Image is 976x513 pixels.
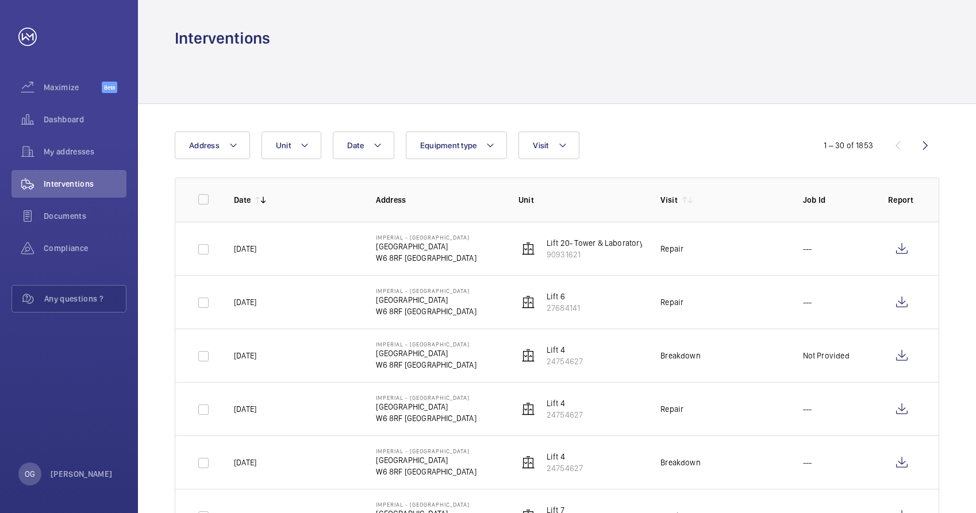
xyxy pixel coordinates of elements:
[803,403,812,415] p: ---
[376,294,476,306] p: [GEOGRAPHIC_DATA]
[660,403,683,415] div: Repair
[25,468,35,480] p: OG
[102,82,117,93] span: Beta
[376,401,476,412] p: [GEOGRAPHIC_DATA]
[333,132,394,159] button: Date
[44,82,102,93] span: Maximize
[547,398,583,409] p: Lift 4
[175,28,270,49] h1: Interventions
[660,457,701,468] div: Breakdown
[234,350,256,361] p: [DATE]
[44,242,126,254] span: Compliance
[660,194,678,206] p: Visit
[175,132,250,159] button: Address
[547,302,580,314] p: 27684141
[406,132,508,159] button: Equipment type
[234,243,256,254] p: [DATE]
[547,462,583,474] p: 24754627
[547,409,583,421] p: 24754627
[547,291,580,302] p: Lift 6
[660,350,701,361] div: Breakdown
[376,454,476,466] p: [GEOGRAPHIC_DATA]
[660,296,683,308] div: Repair
[44,114,126,125] span: Dashboard
[547,344,583,356] p: Lift 4
[376,448,476,454] p: Imperial - [GEOGRAPHIC_DATA]
[803,243,812,254] p: ---
[262,132,321,159] button: Unit
[547,356,583,367] p: 24754627
[51,468,113,480] p: [PERSON_NAME]
[803,194,870,206] p: Job Id
[803,457,812,468] p: ---
[376,359,476,371] p: W6 8RF [GEOGRAPHIC_DATA]
[376,241,476,252] p: [GEOGRAPHIC_DATA]
[521,349,535,362] img: elevator.svg
[376,394,476,401] p: Imperial - [GEOGRAPHIC_DATA]
[234,194,251,206] p: Date
[420,141,477,150] span: Equipment type
[234,457,256,468] p: [DATE]
[44,178,126,190] span: Interventions
[888,194,916,206] p: Report
[189,141,220,150] span: Address
[521,242,535,256] img: elevator.svg
[376,252,476,264] p: W6 8RF [GEOGRAPHIC_DATA]
[44,210,126,222] span: Documents
[234,403,256,415] p: [DATE]
[376,501,476,508] p: Imperial - [GEOGRAPHIC_DATA]
[547,237,709,249] p: Lift 20- Tower & Laboratory Block (Passenger)
[533,141,548,150] span: Visit
[347,141,364,150] span: Date
[547,249,709,260] p: 90931621
[44,293,126,304] span: Any questions ?
[518,194,642,206] p: Unit
[803,350,850,361] p: Not Provided
[376,412,476,424] p: W6 8RF [GEOGRAPHIC_DATA]
[376,306,476,317] p: W6 8RF [GEOGRAPHIC_DATA]
[824,140,873,151] div: 1 – 30 of 1853
[376,194,499,206] p: Address
[234,296,256,308] p: [DATE]
[376,466,476,477] p: W6 8RF [GEOGRAPHIC_DATA]
[376,287,476,294] p: Imperial - [GEOGRAPHIC_DATA]
[518,132,579,159] button: Visit
[376,234,476,241] p: Imperial - [GEOGRAPHIC_DATA]
[376,341,476,348] p: Imperial - [GEOGRAPHIC_DATA]
[521,456,535,469] img: elevator.svg
[521,295,535,309] img: elevator.svg
[44,146,126,157] span: My addresses
[276,141,291,150] span: Unit
[376,348,476,359] p: [GEOGRAPHIC_DATA]
[803,296,812,308] p: ---
[660,243,683,254] div: Repair
[547,451,583,462] p: Lift 4
[521,402,535,416] img: elevator.svg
